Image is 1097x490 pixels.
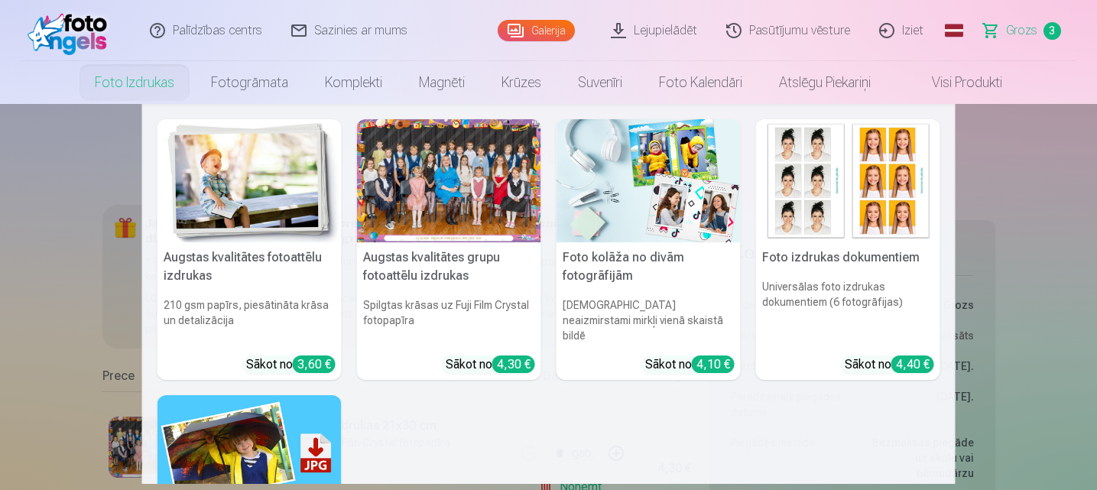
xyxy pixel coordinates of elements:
[157,291,342,349] h6: 210 gsm papīrs, piesātināta krāsa un detalizācija
[28,6,115,55] img: /fa1
[401,61,483,104] a: Magnēti
[557,291,741,349] h6: [DEMOGRAPHIC_DATA] neaizmirstami mirkļi vienā skaistā bildē
[193,61,307,104] a: Fotogrāmata
[645,355,735,374] div: Sākot no
[157,119,342,242] img: Augstas kvalitātes fotoattēlu izdrukas
[845,355,934,374] div: Sākot no
[756,119,940,242] img: Foto izdrukas dokumentiem
[293,355,336,373] div: 3,60 €
[557,119,741,380] a: Foto kolāža no divām fotogrāfijāmFoto kolāža no divām fotogrāfijām[DEMOGRAPHIC_DATA] neaizmirstam...
[1006,21,1037,40] span: Grozs
[641,61,761,104] a: Foto kalendāri
[492,355,535,373] div: 4,30 €
[498,20,575,41] a: Galerija
[246,355,336,374] div: Sākot no
[692,355,735,373] div: 4,10 €
[557,242,741,291] h5: Foto kolāža no divām fotogrāfijām
[756,242,940,273] h5: Foto izdrukas dokumentiem
[557,119,741,242] img: Foto kolāža no divām fotogrāfijām
[761,61,889,104] a: Atslēgu piekariņi
[891,355,934,373] div: 4,40 €
[357,242,541,291] h5: Augstas kvalitātes grupu fotoattēlu izdrukas
[76,61,193,104] a: Foto izdrukas
[157,242,342,291] h5: Augstas kvalitātes fotoattēlu izdrukas
[307,61,401,104] a: Komplekti
[483,61,560,104] a: Krūzes
[560,61,641,104] a: Suvenīri
[889,61,1021,104] a: Visi produkti
[357,291,541,349] h6: Spilgtas krāsas uz Fuji Film Crystal fotopapīra
[357,119,541,380] a: Augstas kvalitātes grupu fotoattēlu izdrukasSpilgtas krāsas uz Fuji Film Crystal fotopapīraSākot ...
[157,119,342,380] a: Augstas kvalitātes fotoattēlu izdrukasAugstas kvalitātes fotoattēlu izdrukas210 gsm papīrs, piesā...
[1043,22,1061,40] span: 3
[446,355,535,374] div: Sākot no
[756,119,940,380] a: Foto izdrukas dokumentiemFoto izdrukas dokumentiemUniversālas foto izdrukas dokumentiem (6 fotogr...
[756,273,940,349] h6: Universālas foto izdrukas dokumentiem (6 fotogrāfijas)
